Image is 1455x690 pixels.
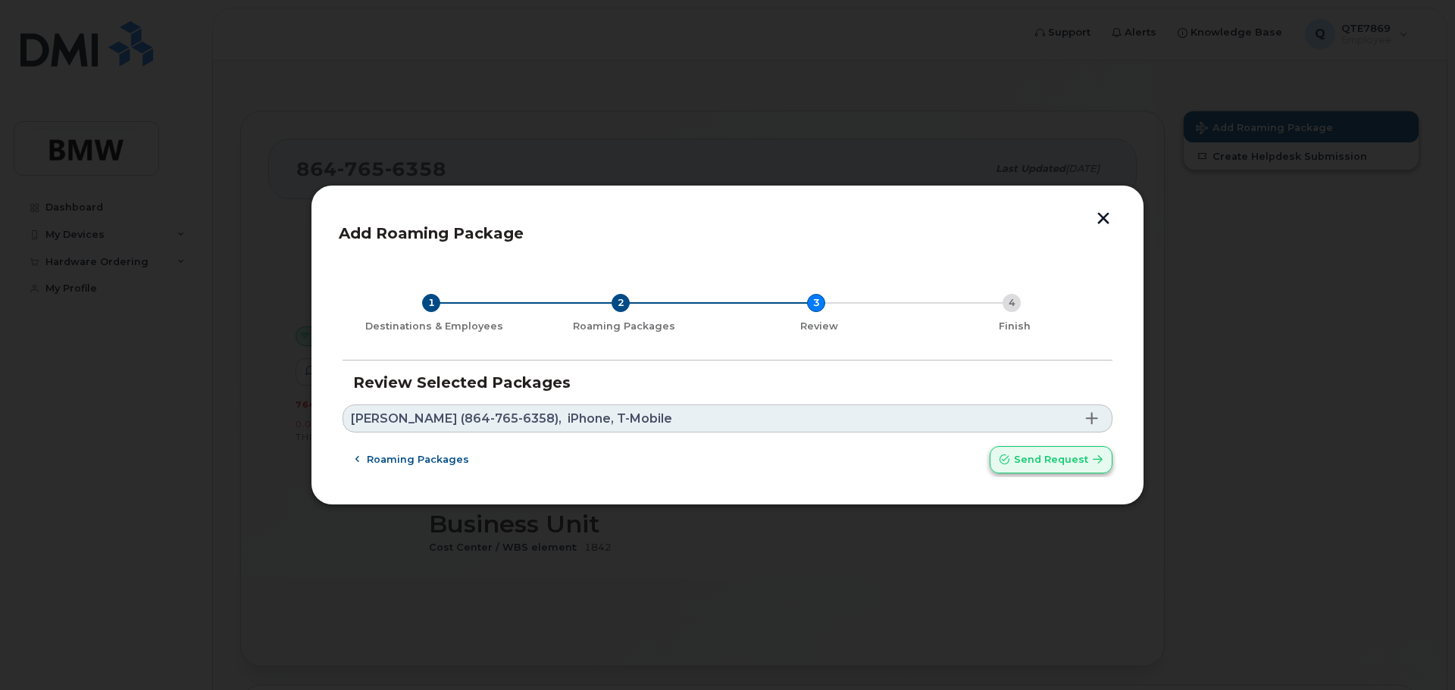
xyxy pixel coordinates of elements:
div: Roaming Packages [532,320,715,333]
button: Send request [990,446,1112,473]
a: [PERSON_NAME] (864-765-6358),iPhone, T-Mobile [343,404,1112,432]
iframe: Messenger Launcher [1389,624,1444,679]
span: Add Roaming Package [339,224,524,242]
div: 1 [422,294,440,312]
span: Send request [1014,452,1088,467]
span: iPhone, T-Mobile [568,413,672,425]
div: Destinations & Employees [349,320,520,333]
button: Roaming packages [343,446,482,473]
span: Roaming packages [367,452,469,467]
h3: Review Selected Packages [353,374,1102,391]
div: Finish [923,320,1106,333]
div: 2 [612,294,630,312]
span: [PERSON_NAME] (864-765-6358), [351,413,562,425]
div: 4 [1003,294,1021,312]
